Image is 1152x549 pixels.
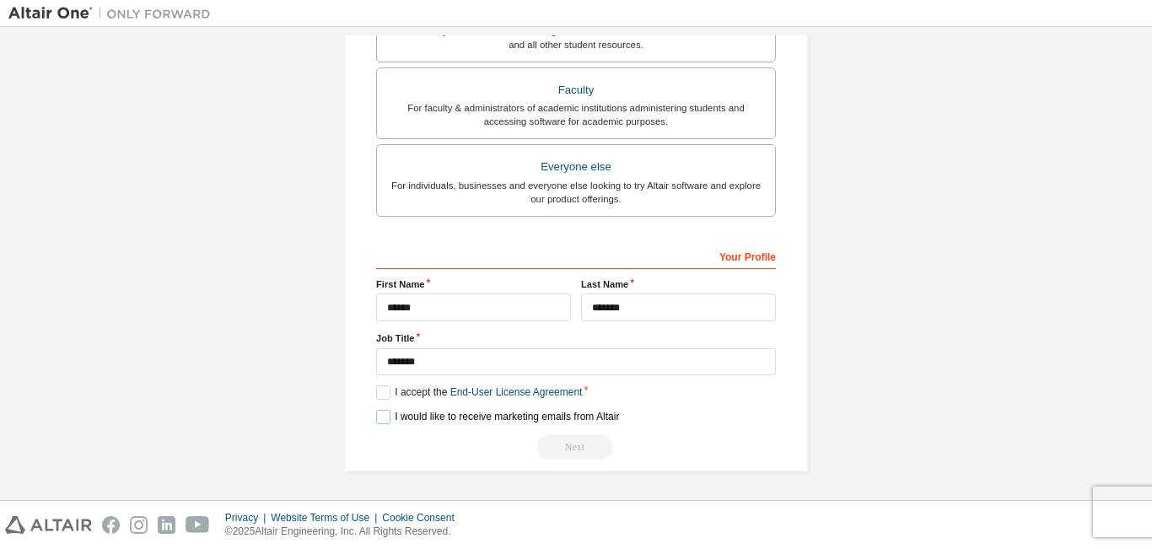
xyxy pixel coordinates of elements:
img: instagram.svg [130,516,148,534]
img: altair_logo.svg [5,516,92,534]
div: Privacy [225,511,271,525]
div: For individuals, businesses and everyone else looking to try Altair software and explore our prod... [387,179,765,206]
img: facebook.svg [102,516,120,534]
label: First Name [376,277,571,291]
div: Select your account type to continue [376,434,776,460]
div: Your Profile [376,242,776,269]
label: Job Title [376,331,776,345]
img: youtube.svg [186,516,210,534]
label: I would like to receive marketing emails from Altair [376,410,619,424]
div: Faculty [387,78,765,102]
div: For faculty & administrators of academic institutions administering students and accessing softwa... [387,101,765,128]
div: Website Terms of Use [271,511,382,525]
div: For currently enrolled students looking to access the free Altair Student Edition bundle and all ... [387,24,765,51]
img: Altair One [8,5,219,22]
div: Everyone else [387,155,765,179]
a: End-User License Agreement [450,386,583,398]
div: Cookie Consent [382,511,464,525]
p: © 2025 Altair Engineering, Inc. All Rights Reserved. [225,525,465,539]
img: linkedin.svg [158,516,175,534]
label: I accept the [376,385,582,400]
label: Last Name [581,277,776,291]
